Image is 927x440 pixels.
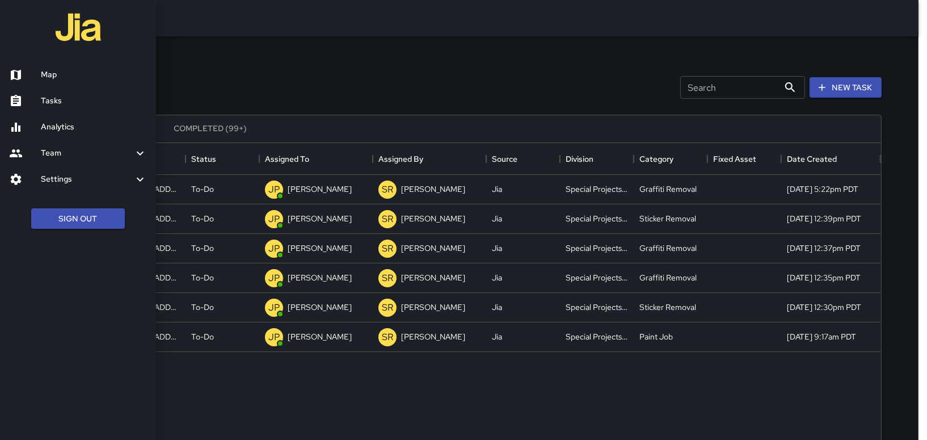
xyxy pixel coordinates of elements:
[41,95,147,107] h6: Tasks
[41,173,133,186] h6: Settings
[41,69,147,81] h6: Map
[56,5,101,50] img: jia-logo
[31,208,125,229] button: Sign Out
[41,121,147,133] h6: Analytics
[41,147,133,160] h6: Team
